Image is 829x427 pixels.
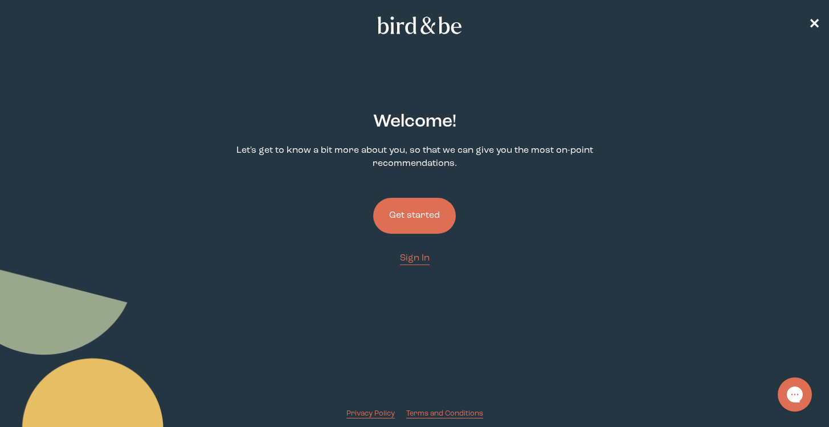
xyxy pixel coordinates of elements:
[217,144,613,170] p: Let's get to know a bit more about you, so that we can give you the most on-point recommendations.
[373,180,456,252] a: Get started
[406,408,483,419] a: Terms and Conditions
[400,254,430,263] span: Sign In
[400,252,430,265] a: Sign In
[346,408,395,419] a: Privacy Policy
[346,410,395,417] span: Privacy Policy
[373,198,456,234] button: Get started
[406,410,483,417] span: Terms and Conditions
[373,109,456,135] h2: Welcome !
[808,15,820,35] a: ✕
[808,18,820,32] span: ✕
[772,373,818,416] iframe: Gorgias live chat messenger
